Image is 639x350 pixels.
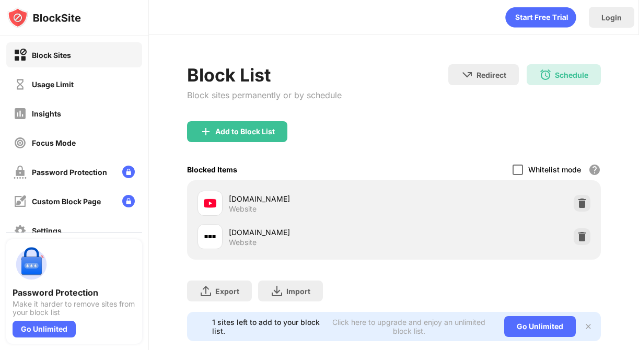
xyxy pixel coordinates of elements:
img: settings-off.svg [14,224,27,237]
div: Login [601,13,622,22]
img: lock-menu.svg [122,195,135,207]
div: Go Unlimited [504,316,576,337]
div: Insights [32,109,61,118]
div: Import [286,287,310,296]
div: Click here to upgrade and enjoy an unlimited block list. [327,318,492,335]
div: Redirect [477,71,506,79]
div: Schedule [555,71,588,79]
img: favicons [204,197,216,209]
div: Custom Block Page [32,197,101,206]
div: Whitelist mode [528,165,581,174]
img: insights-off.svg [14,107,27,120]
img: time-usage-off.svg [14,78,27,91]
div: Focus Mode [32,138,76,147]
div: Add to Block List [215,127,275,136]
div: Make it harder to remove sites from your block list [13,300,136,317]
div: Blocked Items [187,165,237,174]
img: push-password-protection.svg [13,246,50,283]
img: password-protection-off.svg [14,166,27,179]
div: Usage Limit [32,80,74,89]
img: block-on.svg [14,49,27,62]
div: 1 sites left to add to your block list. [212,318,320,335]
img: favicons [204,230,216,243]
div: Password Protection [13,287,136,298]
div: Settings [32,226,62,235]
img: logo-blocksite.svg [7,7,81,28]
div: Website [229,204,257,214]
div: Block sites permanently or by schedule [187,90,342,100]
div: Export [215,287,239,296]
div: Block Sites [32,51,71,60]
img: customize-block-page-off.svg [14,195,27,208]
div: Website [229,238,257,247]
div: Block List [187,64,342,86]
img: focus-off.svg [14,136,27,149]
div: Go Unlimited [13,321,76,337]
div: [DOMAIN_NAME] [229,193,394,204]
div: animation [505,7,576,28]
img: lock-menu.svg [122,166,135,178]
img: x-button.svg [584,322,592,331]
div: Password Protection [32,168,107,177]
div: [DOMAIN_NAME] [229,227,394,238]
